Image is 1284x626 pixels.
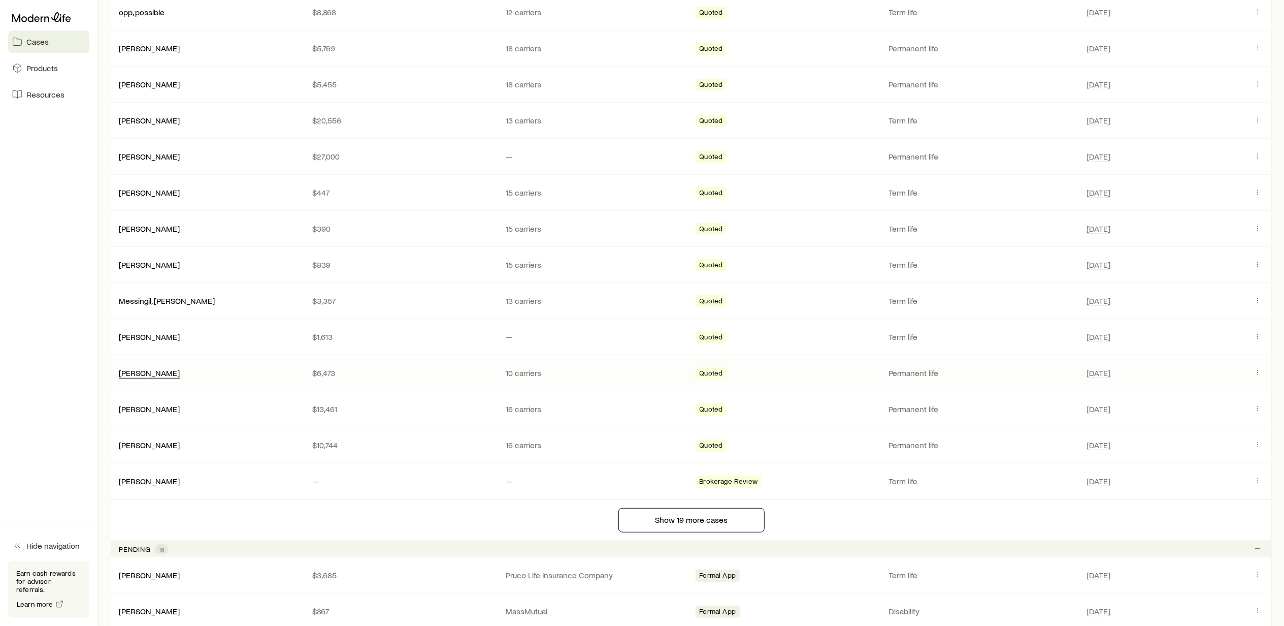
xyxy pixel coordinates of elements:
[700,441,723,452] span: Quoted
[119,43,180,53] a: [PERSON_NAME]
[506,115,683,126] p: 13 carriers
[506,606,683,616] p: MassMutual
[506,187,683,198] p: 15 carriers
[889,476,1074,486] p: Term life
[1087,476,1110,486] span: [DATE]
[506,296,683,306] p: 13 carriers
[8,30,89,53] a: Cases
[889,79,1074,89] p: Permanent life
[1087,43,1110,53] span: [DATE]
[312,260,489,270] p: $839
[700,297,723,307] span: Quoted
[1087,606,1110,616] span: [DATE]
[889,332,1074,342] p: Term life
[312,7,489,17] p: $8,868
[1087,368,1110,378] span: [DATE]
[700,607,736,618] span: Formal App
[618,508,765,533] button: Show 19 more cases
[119,187,180,198] div: [PERSON_NAME]
[312,187,489,198] p: $447
[119,545,151,553] p: Pending
[8,83,89,106] a: Resources
[700,8,723,19] span: Quoted
[889,43,1074,53] p: Permanent life
[700,189,723,199] span: Quoted
[119,115,180,126] div: [PERSON_NAME]
[119,296,215,306] div: Messingil, [PERSON_NAME]
[506,7,683,17] p: 12 carriers
[1087,115,1110,126] span: [DATE]
[159,545,164,553] span: 16
[119,224,180,234] div: [PERSON_NAME]
[119,440,180,451] div: [PERSON_NAME]
[16,569,81,593] p: Earn cash rewards for advisor referrals.
[119,260,180,270] div: [PERSON_NAME]
[889,187,1074,198] p: Term life
[119,476,180,486] a: [PERSON_NAME]
[1087,404,1110,414] span: [DATE]
[312,151,489,162] p: $27,000
[506,332,683,342] p: —
[119,79,180,89] a: [PERSON_NAME]
[8,561,89,618] div: Earn cash rewards for advisor referrals.Learn more
[17,601,53,608] span: Learn more
[119,440,180,450] a: [PERSON_NAME]
[119,570,180,581] div: [PERSON_NAME]
[119,332,180,342] div: [PERSON_NAME]
[119,224,180,233] a: [PERSON_NAME]
[506,476,683,486] p: —
[312,606,489,616] p: $867
[312,43,489,53] p: $5,769
[506,260,683,270] p: 15 carriers
[1087,224,1110,234] span: [DATE]
[312,440,489,450] p: $10,744
[700,116,723,127] span: Quoted
[8,535,89,557] button: Hide navigation
[119,404,180,415] div: [PERSON_NAME]
[700,369,723,380] span: Quoted
[506,79,683,89] p: 18 carriers
[119,606,180,617] div: [PERSON_NAME]
[119,151,180,161] a: [PERSON_NAME]
[889,260,1074,270] p: Term life
[700,571,736,582] span: Formal App
[889,570,1074,580] p: Term life
[119,79,180,90] div: [PERSON_NAME]
[119,570,180,580] a: [PERSON_NAME]
[506,440,683,450] p: 16 carriers
[312,404,489,414] p: $13,461
[889,606,1074,616] p: Disability
[119,368,180,379] div: [PERSON_NAME]
[889,7,1074,17] p: Term life
[889,224,1074,234] p: Term life
[312,368,489,378] p: $6,473
[700,261,723,271] span: Quoted
[26,63,58,73] span: Products
[506,570,683,580] p: Pruco Life Insurance Company
[1087,570,1110,580] span: [DATE]
[312,570,489,580] p: $3,685
[312,296,489,306] p: $3,357
[119,187,180,197] a: [PERSON_NAME]
[312,332,489,342] p: $1,613
[312,476,489,486] p: —
[700,225,723,235] span: Quoted
[700,405,723,416] span: Quoted
[26,541,80,551] span: Hide navigation
[119,404,180,414] a: [PERSON_NAME]
[119,332,180,341] a: [PERSON_NAME]
[119,606,180,616] a: [PERSON_NAME]
[506,151,683,162] p: —
[1087,296,1110,306] span: [DATE]
[1087,7,1110,17] span: [DATE]
[1087,151,1110,162] span: [DATE]
[700,333,723,343] span: Quoted
[700,80,723,91] span: Quoted
[312,115,489,126] p: $20,556
[1087,332,1110,342] span: [DATE]
[889,368,1074,378] p: Permanent life
[889,151,1074,162] p: Permanent life
[119,7,164,17] a: opp, possible
[889,296,1074,306] p: Term life
[700,477,758,488] span: Brokerage Review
